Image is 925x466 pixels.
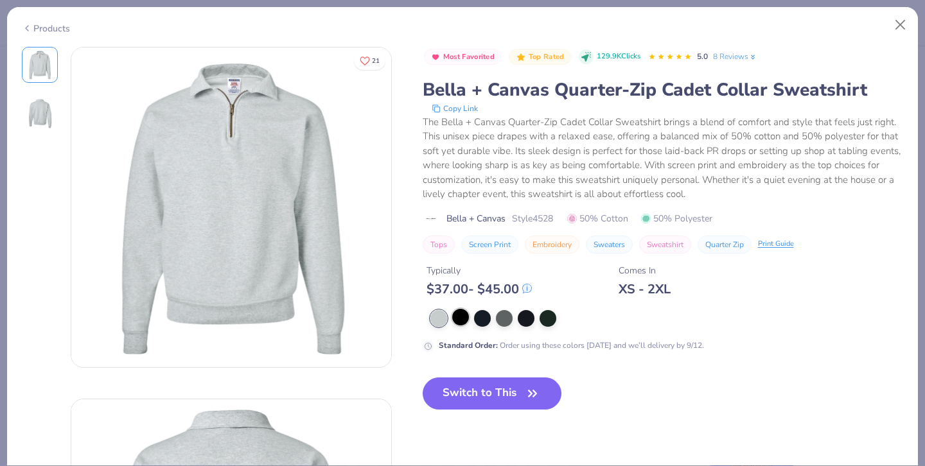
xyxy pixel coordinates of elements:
[372,58,380,64] span: 21
[697,51,708,62] span: 5.0
[648,47,692,67] div: 5.0 Stars
[423,377,562,410] button: Switch to This
[424,49,502,65] button: Badge Button
[423,236,455,254] button: Tops
[24,98,55,129] img: Back
[525,236,579,254] button: Embroidery
[641,212,712,225] span: 50% Polyester
[512,212,553,225] span: Style 4528
[446,212,506,225] span: Bella + Canvas
[428,102,482,115] button: copy to clipboard
[509,49,570,65] button: Badge Button
[567,212,628,225] span: 50% Cotton
[423,78,904,102] div: Bella + Canvas Quarter-Zip Cadet Collar Sweatshirt
[619,264,671,277] div: Comes In
[71,47,391,367] img: Front
[22,22,70,35] div: Products
[24,49,55,80] img: Front
[423,214,440,224] img: brand logo
[698,236,752,254] button: Quarter Zip
[597,51,640,62] span: 129.9K Clicks
[354,51,385,70] button: Like
[516,52,526,62] img: Top Rated sort
[423,115,904,202] div: The Bella + Canvas Quarter-Zip Cadet Collar Sweatshirt brings a blend of comfort and style that f...
[639,236,691,254] button: Sweatshirt
[439,340,498,350] strong: Standard Order :
[439,340,704,351] div: Order using these colors [DATE] and we’ll delivery by 9/12.
[430,52,441,62] img: Most Favorited sort
[586,236,633,254] button: Sweaters
[427,264,532,277] div: Typically
[427,281,532,297] div: $ 37.00 - $ 45.00
[758,239,794,250] div: Print Guide
[888,13,913,37] button: Close
[529,53,565,60] span: Top Rated
[619,281,671,297] div: XS - 2XL
[443,53,495,60] span: Most Favorited
[713,51,757,62] a: 8 Reviews
[461,236,518,254] button: Screen Print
